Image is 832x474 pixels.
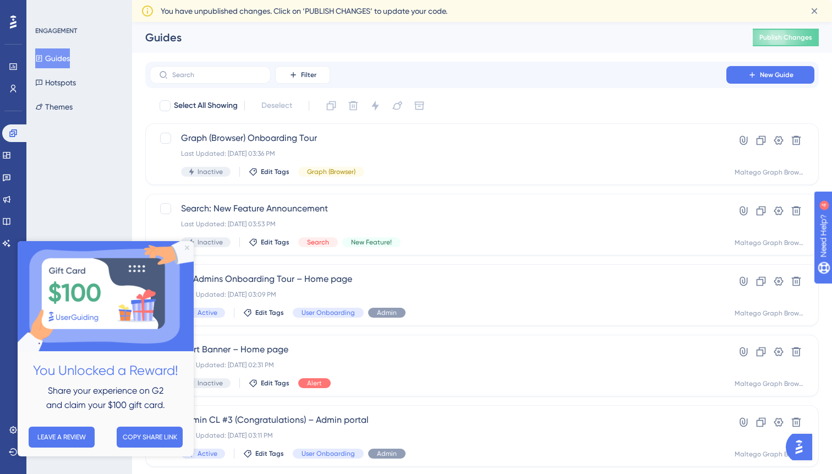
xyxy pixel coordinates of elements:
[243,308,284,317] button: Edit Tags
[243,449,284,458] button: Edit Tags
[174,99,238,112] span: Select All Showing
[255,308,284,317] span: Edit Tags
[11,186,77,206] button: LEAVE A REVIEW
[35,26,77,35] div: ENGAGEMENT
[261,379,289,388] span: Edit Tags
[726,66,814,84] button: New Guide
[172,71,261,79] input: Search
[735,450,805,459] div: Maltego Graph Browser
[261,99,292,112] span: Deselect
[198,238,223,247] span: Inactive
[301,70,316,79] span: Filter
[145,30,725,45] div: Guides
[735,238,805,247] div: Maltego Graph Browser
[307,238,329,247] span: Search
[181,273,695,286] span: All Admins Onboarding Tour – Home page
[181,290,695,299] div: Last Updated: [DATE] 03:09 PM
[249,238,289,247] button: Edit Tags
[9,119,167,140] h2: You Unlocked a Reward!
[35,73,76,92] button: Hotspots
[261,167,289,176] span: Edit Tags
[198,449,217,458] span: Active
[377,449,397,458] span: Admin
[261,238,289,247] span: Edit Tags
[760,70,793,79] span: New Guide
[181,149,695,158] div: Last Updated: [DATE] 03:36 PM
[181,202,695,215] span: Search: New Feature Announcement
[181,132,695,145] span: Graph (Browser) Onboarding Tour
[35,48,70,68] button: Guides
[735,309,805,318] div: Maltego Graph Browser
[759,33,812,42] span: Publish Changes
[753,29,819,46] button: Publish Changes
[76,6,80,14] div: 4
[255,449,284,458] span: Edit Tags
[302,449,355,458] span: User Onboarding
[735,168,805,177] div: Maltego Graph Browser
[29,159,147,169] span: and claim your $100 gift card.
[181,413,695,427] span: Admin CL #3 (Congratulations) – Admin portal
[786,431,819,464] iframe: UserGuiding AI Assistant Launcher
[735,379,805,388] div: Maltego Graph Browser
[198,308,217,317] span: Active
[99,186,165,206] button: COPY SHARE LINK
[249,167,289,176] button: Edit Tags
[198,167,223,176] span: Inactive
[181,431,695,440] div: Last Updated: [DATE] 03:11 PM
[167,4,172,9] div: Close Preview
[198,379,223,388] span: Inactive
[275,66,330,84] button: Filter
[181,361,695,369] div: Last Updated: [DATE] 02:31 PM
[181,220,695,228] div: Last Updated: [DATE] 03:53 PM
[26,3,69,16] span: Need Help?
[307,167,355,176] span: Graph (Browser)
[249,379,289,388] button: Edit Tags
[181,343,695,356] span: Alert Banner – Home page
[351,238,392,247] span: New Feature!
[307,379,322,388] span: Alert
[302,308,355,317] span: User Onboarding
[30,144,146,155] span: Share your experience on G2
[161,4,447,18] span: You have unpublished changes. Click on ‘PUBLISH CHANGES’ to update your code.
[35,97,73,117] button: Themes
[377,308,397,317] span: Admin
[251,96,302,116] button: Deselect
